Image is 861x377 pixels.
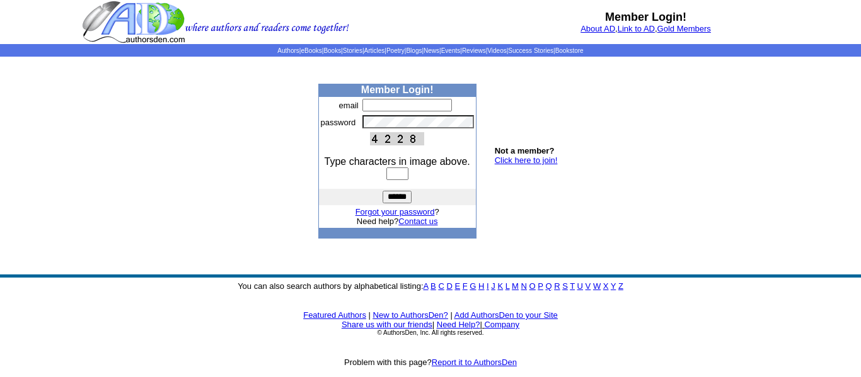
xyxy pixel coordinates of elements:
[618,24,655,33] a: Link to AD
[437,320,480,329] a: Need Help?
[430,281,436,291] a: B
[323,47,341,54] a: Books
[238,281,623,291] font: You can also search authors by alphabetical listing:
[521,281,527,291] a: N
[586,281,591,291] a: V
[432,357,517,367] a: Report it to AuthorsDen
[603,281,609,291] a: X
[593,281,601,291] a: W
[506,281,510,291] a: L
[581,24,711,33] font: , ,
[303,310,366,320] a: Featured Authors
[570,281,575,291] a: T
[554,281,560,291] a: R
[357,217,438,226] font: Need help?
[512,281,519,291] a: M
[361,84,434,95] b: Member Login!
[342,320,432,329] a: Share us with our friends
[355,207,435,217] a: Forgot your password
[478,281,484,291] a: H
[508,47,553,54] a: Success Stories
[463,281,468,291] a: F
[325,156,470,167] font: Type characters in image above.
[462,47,486,54] a: Reviews
[446,281,452,291] a: D
[495,155,558,165] a: Click here to join!
[339,101,359,110] font: email
[487,281,489,291] a: I
[424,47,439,54] a: News
[398,217,437,226] a: Contact us
[495,146,555,155] b: Not a member?
[538,281,543,291] a: P
[470,281,476,291] a: G
[497,281,503,291] a: K
[657,24,711,33] a: Gold Members
[618,281,623,291] a: Z
[545,281,552,291] a: Q
[370,132,424,145] img: This Is CAPTCHA Image
[529,281,536,291] a: O
[343,47,362,54] a: Stories
[321,118,356,127] font: password
[438,281,444,291] a: C
[454,281,460,291] a: E
[277,47,583,54] span: | | | | | | | | | | | |
[277,47,299,54] a: Authors
[487,47,506,54] a: Videos
[355,207,439,217] font: ?
[441,47,461,54] a: Events
[562,281,568,291] a: S
[369,310,371,320] font: |
[577,281,583,291] a: U
[344,357,517,367] font: Problem with this page?
[432,320,434,329] font: |
[373,310,448,320] a: New to AuthorsDen?
[386,47,405,54] a: Poetry
[454,310,558,320] a: Add AuthorsDen to your Site
[377,329,483,336] font: © AuthorsDen, Inc. All rights reserved.
[555,47,584,54] a: Bookstore
[424,281,429,291] a: A
[484,320,519,329] a: Company
[480,320,519,329] font: |
[301,47,321,54] a: eBooks
[406,47,422,54] a: Blogs
[581,24,615,33] a: About AD
[605,11,686,23] b: Member Login!
[450,310,452,320] font: |
[364,47,385,54] a: Articles
[491,281,495,291] a: J
[611,281,616,291] a: Y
